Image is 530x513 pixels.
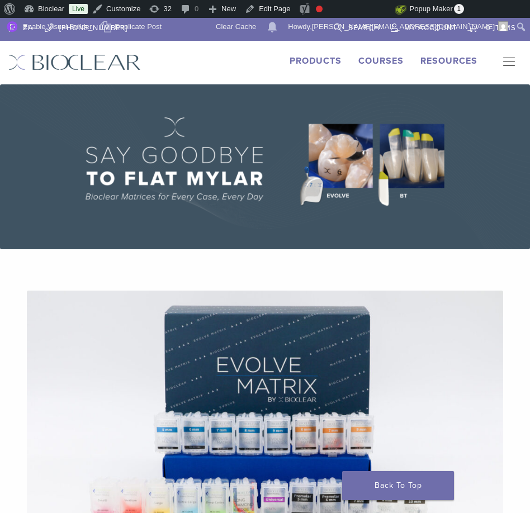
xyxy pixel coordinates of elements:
[284,18,513,36] a: Howdy,
[420,55,477,66] a: Resources
[316,6,323,12] div: Focus keyphrase not set
[212,18,261,36] a: Clear Cache
[115,18,162,36] span: Duplicate Post
[454,4,464,14] span: 1
[494,54,522,71] nav: Primary Navigation
[290,55,342,66] a: Products
[312,22,495,31] span: [PERSON_NAME][EMAIL_ADDRESS][DOMAIN_NAME]
[69,4,88,14] a: Live
[8,54,141,70] img: Bioclear
[342,471,454,500] a: Back To Top
[358,55,404,66] a: Courses
[333,3,395,16] img: Views over 48 hours. Click for more Jetpack Stats.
